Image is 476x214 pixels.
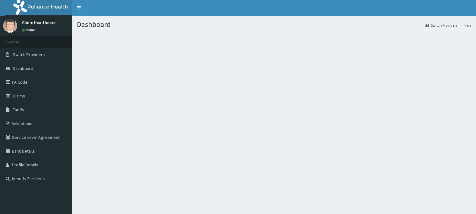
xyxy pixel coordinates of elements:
[22,20,56,25] p: Clinix Healthcare
[22,28,37,32] a: Online
[13,52,45,57] span: Switch Providers
[458,23,471,28] li: Here
[13,65,33,71] span: Dashboard
[13,93,25,99] span: Claims
[425,23,457,28] a: Switch Providers
[13,107,24,112] span: Tariffs
[77,20,471,29] h1: Dashboard
[3,19,17,33] img: User Image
